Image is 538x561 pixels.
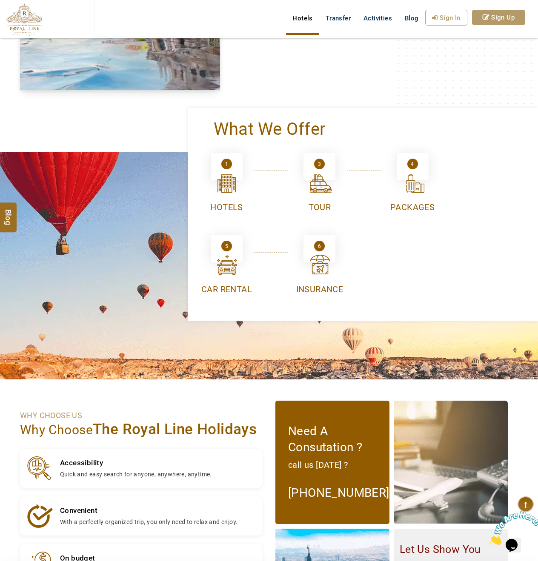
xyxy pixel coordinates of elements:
img: img [394,401,508,524]
a: Sign Up [472,10,525,25]
img: The Royal Line Holidays [6,3,42,36]
div: 1 [221,159,232,169]
h3: Why Choose [20,422,263,438]
span: The Royal Line Holidays [93,421,257,438]
a: Activities [357,10,398,27]
span: Quick and easy search for anyone, anywhere, anytime. [60,471,212,478]
h2: what we offer [192,112,534,146]
span: call us [DATE] ? [288,460,348,470]
a: Hotels [286,10,319,27]
div: [PHONE_NUMBER] [288,474,377,501]
div: 6 [314,241,325,251]
div: 3 [314,159,325,169]
div: 5 [221,241,232,251]
div: insurance [278,283,361,296]
img: Chat attention grabber [3,3,56,37]
div: 4 [407,159,418,169]
div: Hotels [185,201,268,214]
div: Tour [278,201,361,214]
p: need a consutation ? [288,423,377,456]
a: Blog [398,10,425,27]
div: car rental [185,283,268,296]
span: Blog [405,14,419,22]
p: Accessibility [60,457,212,469]
a: Transfer [319,10,357,27]
span: Blog [3,209,14,216]
span: With a perfectly organized trip, you only need to relax and enjoy. [60,518,238,525]
p: WHY CHOOSE US [20,409,263,422]
iframe: chat widget [485,508,538,548]
div: Packages [371,201,454,214]
p: Convenient [60,504,238,516]
a: Sign In [425,10,467,26]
